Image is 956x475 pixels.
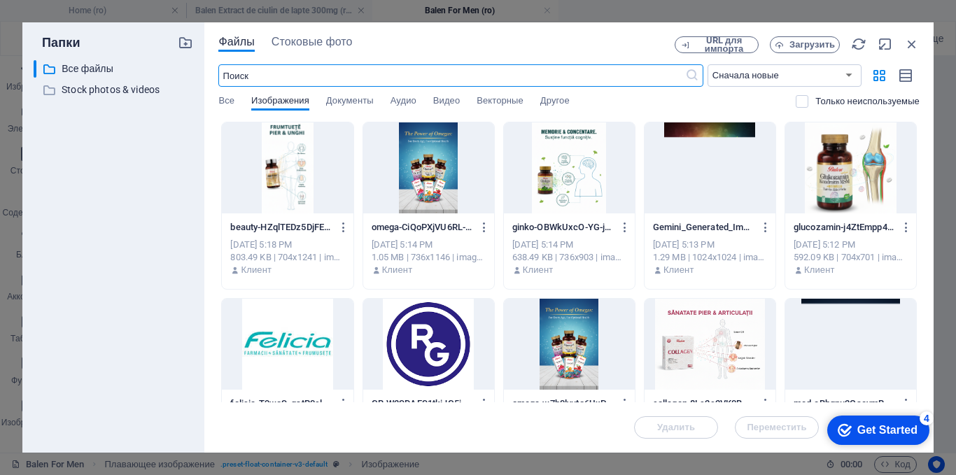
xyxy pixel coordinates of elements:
[512,251,626,264] div: 638.49 KB | 736x903 | image/png
[653,239,767,251] div: [DATE] 5:13 PM
[878,36,893,52] i: Свернуть
[433,92,460,112] span: Видео
[241,264,272,276] p: Клиент
[904,36,920,52] i: Закрыть
[382,264,413,276] p: Клиент
[62,61,168,77] p: Все файлы
[230,251,344,264] div: 803.49 KB | 704x1241 | image/png
[272,34,353,50] span: Стоковые фото
[372,397,473,410] p: GR-W3SDAFS1tkiJG5j1VNBGHQ.png
[372,251,486,264] div: 1.05 MB | 736x1146 | image/png
[34,34,80,52] p: Папки
[62,82,168,98] p: Stock photos & videos
[104,3,118,17] div: 4
[789,41,835,49] span: Загрузить
[523,264,554,276] p: Клиент
[815,95,920,108] p: Отображаются только файлы, которые не используются на сайте. Файлы, добавленные во время этого се...
[804,264,835,276] p: Клиент
[218,64,684,87] input: Поиск
[178,35,193,50] i: Создать новую папку
[794,251,908,264] div: 592.09 KB | 704x701 | image/png
[230,239,344,251] div: [DATE] 5:18 PM
[696,36,752,53] span: URL для импорта
[653,397,754,410] p: collagen-8Lc3c3VK0BTrOxyUwv3p3A.png
[770,36,840,53] button: Загрузить
[230,221,332,234] p: beauty-HZqlTEDz5DjFEGb_NicedQ.png
[391,92,416,112] span: Аудио
[663,264,694,276] p: Клиент
[512,221,614,234] p: ginko-OBWkUxcO-YG-j10Js0pdyg.png
[218,34,254,50] span: Файлы
[218,92,234,112] span: Все
[230,397,332,410] p: felicia-T9woS_gstR0clo9djypVDg.jpeg
[34,81,193,99] div: Stock photos & videos
[372,221,473,234] p: omega-CiQoPXjVU6RL-B5B8FlsTg.png
[653,251,767,264] div: 1.29 MB | 1024x1024 | image/png
[251,92,309,112] span: Изображения
[851,36,866,52] i: Обновить
[653,221,754,234] p: Gemini_Generated_Image_qlthatqlthatqlth-i1wmlHTrmUEInP7RckpS_w.png
[11,7,113,36] div: Get Started 4 items remaining, 20% complete
[540,92,570,112] span: Другое
[512,239,626,251] div: [DATE] 5:14 PM
[41,15,101,28] div: Get Started
[326,92,374,112] span: Документы
[34,60,36,78] div: ​
[794,239,908,251] div: [DATE] 5:12 PM
[512,397,614,410] p: omega-w7h0lyuto6UxPFNzAyf2ew.png
[477,92,523,112] span: Векторные
[372,239,486,251] div: [DATE] 5:14 PM
[675,36,759,53] button: URL для импорта
[794,221,895,234] p: glucozamin-j4ZtEmpp4vYoG1r82Kp2pQ.png
[794,397,895,410] p: med-eBhgnu3OsevmRS5jMHvPVA.png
